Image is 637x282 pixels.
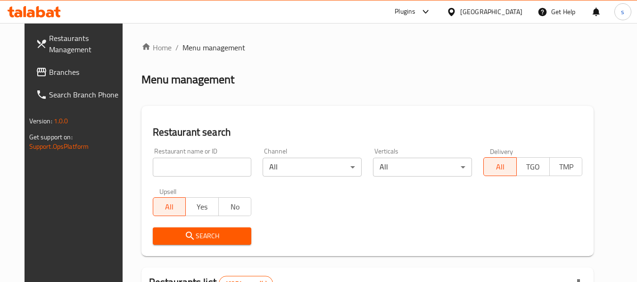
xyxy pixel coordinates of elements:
[153,197,186,216] button: All
[185,197,219,216] button: Yes
[395,6,415,17] div: Plugins
[141,42,172,53] a: Home
[488,160,513,174] span: All
[483,157,517,176] button: All
[516,157,550,176] button: TGO
[190,200,215,214] span: Yes
[153,227,252,245] button: Search
[141,42,594,53] nav: breadcrumb
[159,188,177,194] label: Upsell
[157,200,182,214] span: All
[29,115,52,127] span: Version:
[141,72,234,87] h2: Menu management
[263,158,362,177] div: All
[218,197,252,216] button: No
[373,158,472,177] div: All
[28,61,131,83] a: Branches
[554,160,579,174] span: TMP
[490,148,513,154] label: Delivery
[521,160,546,174] span: TGO
[182,42,245,53] span: Menu management
[49,32,124,55] span: Restaurants Management
[153,158,252,177] input: Search for restaurant name or ID..
[223,200,248,214] span: No
[49,89,124,100] span: Search Branch Phone
[175,42,179,53] li: /
[621,7,624,17] span: s
[29,140,89,153] a: Support.OpsPlatform
[28,27,131,61] a: Restaurants Management
[160,230,244,242] span: Search
[49,66,124,78] span: Branches
[460,7,522,17] div: [GEOGRAPHIC_DATA]
[28,83,131,106] a: Search Branch Phone
[54,115,68,127] span: 1.0.0
[29,131,73,143] span: Get support on:
[153,125,583,139] h2: Restaurant search
[549,157,583,176] button: TMP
